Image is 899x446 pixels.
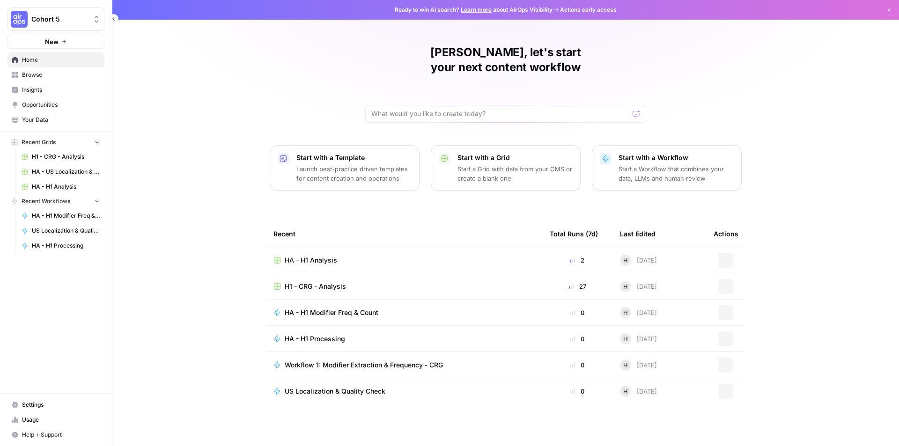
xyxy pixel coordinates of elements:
span: Settings [22,401,100,409]
span: HA - H1 Processing [285,334,345,344]
a: HA - H1 Processing [17,238,104,253]
span: H [623,360,628,370]
div: Recent [273,221,535,247]
div: 0 [550,308,605,317]
p: Start with a Template [296,153,412,162]
span: HA - H1 Modifier Freq & Count [285,308,378,317]
div: 2 [550,256,605,265]
p: Launch best-practice driven templates for content creation and operations [296,164,412,183]
a: Your Data [7,112,104,127]
span: Recent Workflows [22,197,70,205]
span: HA - H1 Modifier Freq & Count [32,212,100,220]
span: Your Data [22,116,100,124]
a: Insights [7,82,104,97]
p: Start a Grid with data from your CMS or create a blank one [457,164,573,183]
span: US Localization & Quality Check [32,227,100,235]
button: New [7,35,104,49]
div: Last Edited [620,221,656,247]
span: H1 - CRG - Analysis [285,282,346,291]
span: Actions early access [560,6,617,14]
button: Recent Workflows [7,194,104,208]
span: HA - US Localization & Quality Check [32,168,100,176]
span: H [623,387,628,396]
span: Browse [22,71,100,79]
span: Cohort 5 [31,15,88,24]
p: Start with a Workflow [619,153,734,162]
span: H [623,282,628,291]
a: US Localization & Quality Check [17,223,104,238]
button: Start with a WorkflowStart a Workflow that combines your data, LLMs and human review [592,145,742,191]
div: Total Runs (7d) [550,221,598,247]
span: Help + Support [22,431,100,439]
span: H [623,334,628,344]
a: HA - H1 Processing [273,334,535,344]
img: Cohort 5 Logo [11,11,28,28]
span: HA - H1 Analysis [285,256,337,265]
span: Home [22,56,100,64]
a: H1 - CRG - Analysis [273,282,535,291]
span: H1 - CRG - Analysis [32,153,100,161]
a: H1 - CRG - Analysis [17,149,104,164]
a: Browse [7,67,104,82]
span: New [45,37,59,46]
p: Start a Workflow that combines your data, LLMs and human review [619,164,734,183]
span: Workflow 1: Modifier Extraction & Frequency - CRG [285,360,443,370]
div: [DATE] [620,307,657,318]
div: [DATE] [620,386,657,397]
span: H [623,256,628,265]
span: HA - H1 Processing [32,241,100,250]
a: US Localization & Quality Check [273,387,535,396]
a: HA - H1 Modifier Freq & Count [273,308,535,317]
span: Usage [22,416,100,424]
div: 0 [550,334,605,344]
p: Start with a Grid [457,153,573,162]
span: H [623,308,628,317]
a: Home [7,52,104,67]
a: Learn more [461,6,492,13]
a: HA - H1 Analysis [17,179,104,194]
div: [DATE] [620,255,657,266]
div: [DATE] [620,359,657,371]
a: HA - US Localization & Quality Check [17,164,104,179]
a: Opportunities [7,97,104,112]
span: Opportunities [22,101,100,109]
div: 27 [550,282,605,291]
h1: [PERSON_NAME], let's start your next content workflow [365,45,646,75]
div: [DATE] [620,333,657,344]
div: [DATE] [620,281,657,292]
button: Workspace: Cohort 5 [7,7,104,31]
div: 0 [550,360,605,370]
span: Ready to win AI search? about AirOps Visibility [395,6,553,14]
span: HA - H1 Analysis [32,183,100,191]
a: HA - H1 Analysis [273,256,535,265]
span: Recent Grids [22,138,56,146]
span: US Localization & Quality Check [285,387,385,396]
span: Insights [22,86,100,94]
input: What would you like to create today? [371,109,629,118]
a: Workflow 1: Modifier Extraction & Frequency - CRG [273,360,535,370]
div: Actions [714,221,738,247]
button: Start with a TemplateLaunch best-practice driven templates for content creation and operations [270,145,420,191]
div: 0 [550,387,605,396]
button: Recent Grids [7,135,104,149]
a: Settings [7,397,104,412]
button: Help + Support [7,427,104,442]
button: Start with a GridStart a Grid with data from your CMS or create a blank one [431,145,581,191]
a: HA - H1 Modifier Freq & Count [17,208,104,223]
a: Usage [7,412,104,427]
